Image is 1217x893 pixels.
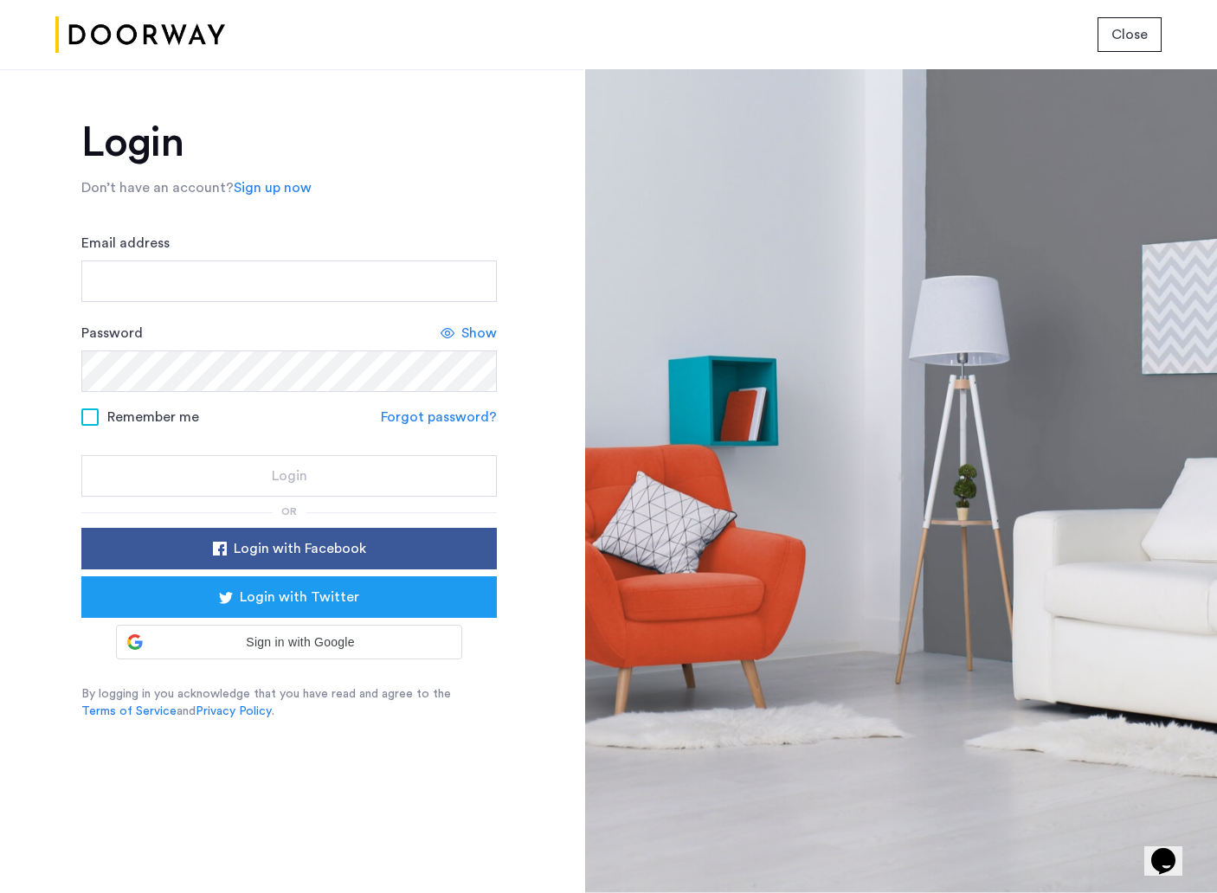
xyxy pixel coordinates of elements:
[81,703,177,720] a: Terms of Service
[1111,24,1148,45] span: Close
[81,323,143,344] label: Password
[240,587,359,607] span: Login with Twitter
[107,407,199,427] span: Remember me
[1098,17,1162,52] button: button
[116,625,462,659] div: Sign in with Google
[281,506,297,517] span: or
[81,122,497,164] h1: Login
[55,3,225,67] img: logo
[196,703,272,720] a: Privacy Policy
[81,685,497,720] p: By logging in you acknowledge that you have read and agree to the and .
[81,181,234,195] span: Don’t have an account?
[461,323,497,344] span: Show
[81,233,170,254] label: Email address
[150,633,451,652] span: Sign in with Google
[81,455,497,497] button: button
[81,528,497,569] button: button
[234,538,366,559] span: Login with Facebook
[1144,824,1200,876] iframe: chat widget
[81,576,497,618] button: button
[234,177,312,198] a: Sign up now
[272,466,307,486] span: Login
[381,407,497,427] a: Forgot password?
